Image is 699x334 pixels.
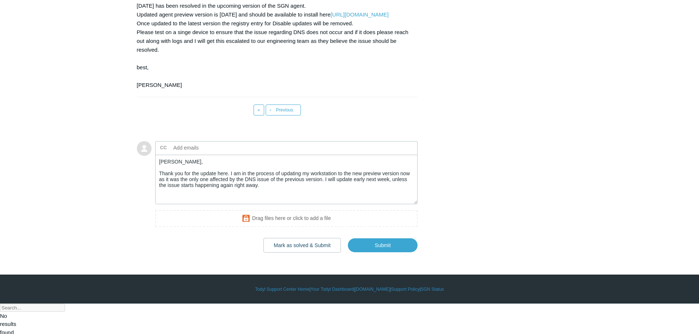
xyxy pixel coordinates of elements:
input: Add emails [171,142,250,153]
label: CC [160,142,167,153]
div: | | | | [137,286,563,293]
a: SGN Status [421,286,444,293]
a: Todyl Support Center Home [255,286,309,293]
a: Previous [266,104,301,115]
span: Previous [276,107,293,113]
span: ‹ [270,107,271,113]
a: Your Todyl Dashboard [310,286,353,293]
button: Mark as solved & Submit [263,238,341,253]
a: [DOMAIN_NAME] [355,286,390,293]
input: Submit [348,238,418,252]
a: Support Policy [391,286,419,293]
textarea: Add your reply [155,155,418,204]
span: « [258,107,260,113]
a: [URL][DOMAIN_NAME] [331,11,389,18]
